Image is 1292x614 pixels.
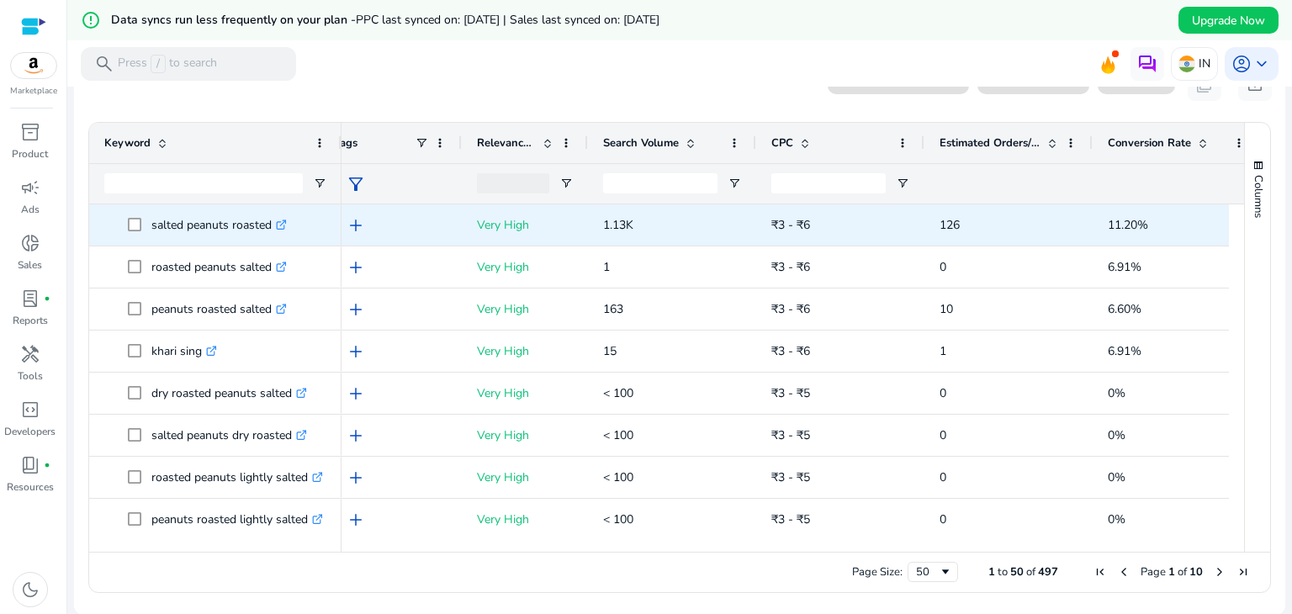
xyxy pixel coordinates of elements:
[852,564,903,580] div: Page Size:
[940,427,946,443] span: 0
[771,217,810,233] span: ₹3 - ₹6
[1245,74,1265,94] span: download
[1108,259,1141,275] span: 6.91%
[1251,175,1266,218] span: Columns
[1108,469,1125,485] span: 0%
[477,250,573,284] p: Very High
[771,343,810,359] span: ₹3 - ₹6
[1192,12,1265,29] span: Upgrade Now
[1026,564,1035,580] span: of
[18,368,43,384] p: Tools
[940,135,1040,151] span: Estimated Orders/Month
[477,502,573,537] p: Very High
[1178,564,1187,580] span: of
[771,511,810,527] span: ₹3 - ₹5
[151,208,287,242] p: salted peanuts roasted
[346,384,366,404] span: add
[771,259,810,275] span: ₹3 - ₹6
[477,334,573,368] p: Very High
[603,173,717,193] input: Search Volume Filter Input
[346,341,366,362] span: add
[151,460,323,495] p: roasted peanuts lightly salted
[988,564,995,580] span: 1
[313,177,326,190] button: Open Filter Menu
[477,292,573,326] p: Very High
[151,292,287,326] p: peanuts roasted salted
[346,510,366,530] span: add
[1038,564,1058,580] span: 497
[18,257,42,273] p: Sales
[603,217,633,233] span: 1.13K
[81,10,101,30] mat-icon: error_outline
[94,54,114,74] span: search
[771,427,810,443] span: ₹3 - ₹5
[12,146,48,161] p: Product
[940,301,953,317] span: 10
[1117,565,1130,579] div: Previous Page
[20,344,40,364] span: handyman
[20,580,40,600] span: dark_mode
[1108,427,1125,443] span: 0%
[1108,511,1125,527] span: 0%
[1108,301,1141,317] span: 6.60%
[940,469,946,485] span: 0
[44,295,50,302] span: fiber_manual_record
[151,502,323,537] p: peanuts roasted lightly salted
[1108,385,1125,401] span: 0%
[346,468,366,488] span: add
[334,135,357,151] span: Tags
[940,511,946,527] span: 0
[10,85,57,98] p: Marketplace
[940,385,946,401] span: 0
[603,385,633,401] span: < 100
[477,376,573,410] p: Very High
[1199,49,1210,78] p: IN
[1168,564,1175,580] span: 1
[13,313,48,328] p: Reports
[559,177,573,190] button: Open Filter Menu
[896,177,909,190] button: Open Filter Menu
[771,135,793,151] span: CPC
[7,479,54,495] p: Resources
[1236,565,1250,579] div: Last Page
[346,215,366,236] span: add
[477,208,573,242] p: Very High
[118,55,217,73] p: Press to search
[998,564,1008,580] span: to
[346,174,366,194] span: filter_alt
[771,173,886,193] input: CPC Filter Input
[21,202,40,217] p: Ads
[771,469,810,485] span: ₹3 - ₹5
[603,301,623,317] span: 163
[603,259,610,275] span: 1
[1213,565,1226,579] div: Next Page
[44,462,50,468] span: fiber_manual_record
[1178,7,1279,34] button: Upgrade Now
[104,173,303,193] input: Keyword Filter Input
[104,135,151,151] span: Keyword
[603,343,617,359] span: 15
[1141,564,1166,580] span: Page
[1231,54,1252,74] span: account_circle
[20,400,40,420] span: code_blocks
[1178,56,1195,72] img: in.svg
[603,511,633,527] span: < 100
[151,418,307,453] p: salted peanuts dry roasted
[1010,564,1024,580] span: 50
[477,460,573,495] p: Very High
[11,53,56,78] img: amazon.svg
[1108,135,1191,151] span: Conversion Rate
[908,562,958,582] div: Page Size
[151,250,287,284] p: roasted peanuts salted
[151,334,217,368] p: khari sing
[1108,343,1141,359] span: 6.91%
[771,301,810,317] span: ₹3 - ₹6
[940,343,946,359] span: 1
[603,135,679,151] span: Search Volume
[477,418,573,453] p: Very High
[20,177,40,198] span: campaign
[940,217,960,233] span: 126
[346,299,366,320] span: add
[346,426,366,446] span: add
[940,259,946,275] span: 0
